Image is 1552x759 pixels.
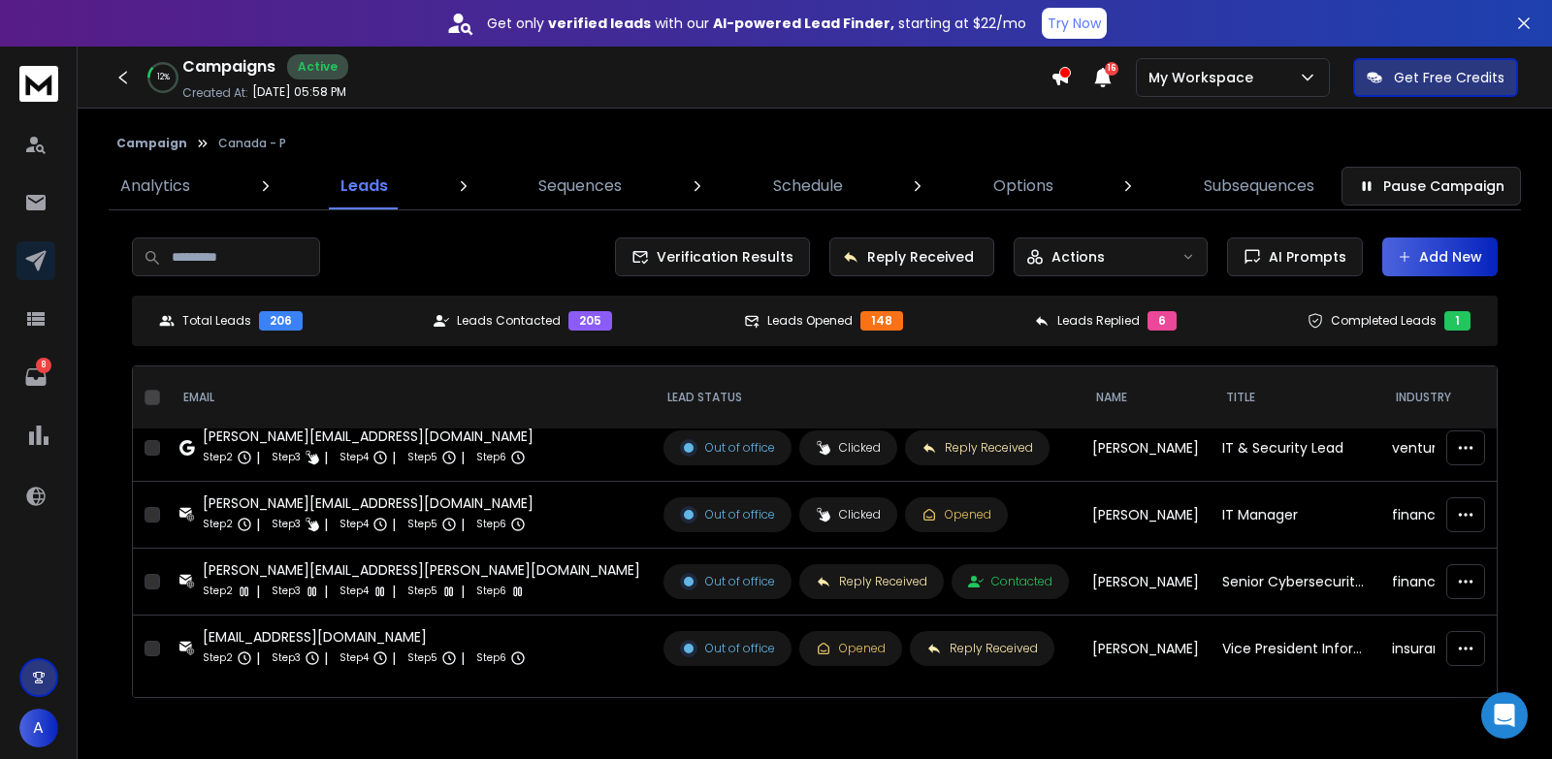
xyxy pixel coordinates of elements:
[1227,237,1363,276] button: AI Prompts
[272,515,301,534] p: Step 3
[816,507,881,522] div: Clicked
[680,439,775,457] div: Out of office
[109,163,202,209] a: Analytics
[1211,482,1380,549] td: IT Manager
[203,648,233,668] p: Step 2
[203,448,233,467] p: Step 2
[860,311,903,331] div: 148
[773,174,843,198] p: Schedule
[615,237,810,276] button: Verification Results
[461,448,465,467] p: |
[1204,174,1314,198] p: Subsequences
[461,648,465,668] p: |
[461,582,465,601] p: |
[921,507,991,522] div: Opened
[816,574,927,589] div: Reply Received
[324,515,328,534] p: |
[324,448,328,467] p: |
[256,515,260,534] p: |
[182,313,251,329] p: Total Leads
[1057,313,1140,329] p: Leads Replied
[680,573,775,590] div: Out of office
[1211,616,1380,682] td: Vice President Information Technology
[1382,237,1498,276] button: Add New
[1353,58,1518,97] button: Get Free Credits
[407,648,437,668] p: Step 5
[116,136,187,151] button: Campaign
[19,709,58,747] button: A
[1148,311,1177,331] div: 6
[1261,247,1346,267] span: AI Prompts
[926,641,1038,656] div: Reply Received
[761,163,855,209] a: Schedule
[649,247,793,267] span: Verification Results
[1211,366,1380,429] th: title
[407,582,437,601] p: Step 5
[680,506,775,523] div: Out of office
[36,358,51,373] p: 8
[256,582,260,601] p: |
[272,448,301,467] p: Step 3
[1342,167,1521,206] button: Pause Campaign
[816,440,881,456] div: Clicked
[339,648,369,668] p: Step 4
[476,515,506,534] p: Step 6
[19,66,58,102] img: logo
[982,163,1065,209] a: Options
[476,648,506,668] p: Step 6
[1081,482,1211,549] td: [PERSON_NAME]
[816,641,886,656] div: Opened
[272,582,301,601] p: Step 3
[1081,415,1211,482] td: [PERSON_NAME]
[182,55,275,79] h1: Campaigns
[339,515,369,534] p: Step 4
[1394,68,1504,87] p: Get Free Credits
[461,515,465,534] p: |
[476,448,506,467] p: Step 6
[1192,163,1326,209] a: Subsequences
[259,311,303,331] div: 206
[182,85,248,101] p: Created At:
[1380,482,1550,549] td: financial services
[203,582,233,601] p: Step 2
[392,582,396,601] p: |
[272,648,301,668] p: Step 3
[1081,616,1211,682] td: [PERSON_NAME]
[203,493,533,513] div: [PERSON_NAME][EMAIL_ADDRESS][DOMAIN_NAME]
[527,163,633,209] a: Sequences
[921,440,1033,456] div: Reply Received
[339,582,369,601] p: Step 4
[157,72,170,83] p: 12 %
[392,648,396,668] p: |
[476,582,506,601] p: Step 6
[203,560,640,580] div: [PERSON_NAME][EMAIL_ADDRESS][PERSON_NAME][DOMAIN_NAME]
[1211,415,1380,482] td: IT & Security Lead
[340,174,388,198] p: Leads
[256,448,260,467] p: |
[120,174,190,198] p: Analytics
[1331,313,1437,329] p: Completed Leads
[1211,549,1380,616] td: Senior Cybersecurity Manager
[16,358,55,396] a: 8
[324,648,328,668] p: |
[203,627,526,647] div: [EMAIL_ADDRESS][DOMAIN_NAME]
[968,574,1052,589] div: Contacted
[1380,549,1550,616] td: financial services
[1380,366,1550,429] th: industry
[1051,247,1105,267] p: Actions
[324,582,328,601] p: |
[339,448,369,467] p: Step 4
[203,515,233,534] p: Step 2
[680,640,775,657] div: Out of office
[407,515,437,534] p: Step 5
[1081,366,1211,429] th: NAME
[993,174,1053,198] p: Options
[1148,68,1261,87] p: My Workspace
[713,14,894,33] strong: AI-powered Lead Finder,
[652,366,1081,429] th: LEAD STATUS
[1380,616,1550,682] td: insurance
[538,174,622,198] p: Sequences
[548,14,651,33] strong: verified leads
[329,163,400,209] a: Leads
